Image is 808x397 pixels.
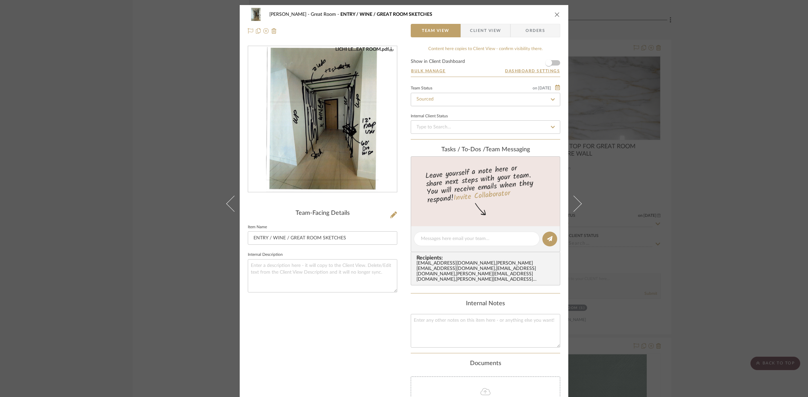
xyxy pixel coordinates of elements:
div: Internal Notes [411,300,560,308]
span: Great Room [311,12,340,17]
button: close [554,11,560,17]
span: ENTRY / WINE / GREAT ROOM SKETCHES [340,12,432,17]
div: Documents [411,360,560,367]
div: Team Status [411,87,432,90]
img: 2c74b139-3344-4c6e-928a-bffd414b4fcb_436x436.jpg [266,46,379,192]
input: Type to Search… [411,93,560,106]
div: [EMAIL_ADDRESS][DOMAIN_NAME] , [PERSON_NAME][EMAIL_ADDRESS][DOMAIN_NAME] , [EMAIL_ADDRESS][DOMAIN... [416,261,557,282]
span: on [533,86,537,90]
div: team Messaging [411,146,560,154]
a: Invite Collaborator [453,187,511,204]
div: 0 [248,46,397,192]
div: LICHI LE...EAT ROOM.pdf [335,46,394,52]
span: Client View [470,24,501,37]
label: Item Name [248,226,267,229]
img: Remove from project [271,28,277,34]
img: 2c74b139-3344-4c6e-928a-bffd414b4fcb_48x40.jpg [248,8,264,21]
input: Type to Search… [411,120,560,134]
button: Dashboard Settings [505,68,560,74]
span: Team View [422,24,449,37]
div: Team-Facing Details [248,210,397,217]
span: [DATE] [537,86,552,90]
input: Enter Item Name [248,231,397,245]
span: Recipients: [416,255,557,261]
div: Leave yourself a note here or share next steps with your team. You will receive emails when they ... [410,161,561,206]
span: Orders [518,24,552,37]
span: Tasks / To-Dos / [441,147,485,153]
div: Content here copies to Client View - confirm visibility there. [411,46,560,52]
button: Bulk Manage [411,68,446,74]
span: [PERSON_NAME] [269,12,311,17]
label: Internal Description [248,253,283,256]
div: Internal Client Status [411,115,448,118]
